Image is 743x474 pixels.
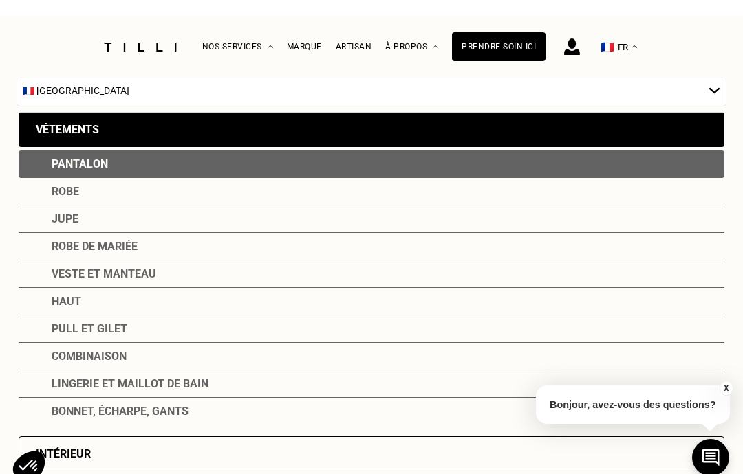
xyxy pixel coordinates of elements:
p: Bonjour, avez-vous des questions? [536,370,730,408]
img: Menu déroulant à propos [433,30,438,33]
div: Robe [19,162,724,190]
button: 🇫🇷 FR [594,1,644,62]
img: icône connexion [564,23,580,39]
a: Marque [287,26,322,36]
div: Pantalon [19,135,724,162]
a: Artisan [336,26,372,36]
div: Haut [19,272,724,300]
div: À propos [385,1,438,62]
div: Vêtements [36,107,99,120]
div: Lingerie et maillot de bain [19,354,724,382]
span: 🇫🇷 [601,25,614,38]
a: Prendre soin ici [452,16,546,45]
div: Bonnet, écharpe, gants [19,382,724,409]
div: Robe de mariée [19,217,724,245]
img: Menu déroulant [268,30,273,33]
div: Veste et manteau [19,245,724,272]
div: Intérieur [36,431,91,444]
div: Jupe [19,190,724,217]
div: Combinaison [19,327,724,354]
div: Nos services [202,1,273,62]
div: Pull et gilet [19,300,724,327]
button: X [719,365,733,380]
img: menu déroulant [632,30,637,33]
img: Logo du service de couturière Tilli [99,27,182,36]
